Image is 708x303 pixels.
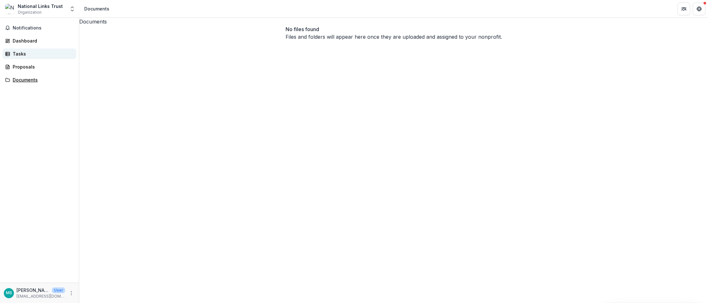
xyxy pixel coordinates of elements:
a: Proposals [3,62,76,72]
div: Matthew Shank [6,291,12,295]
a: Tasks [3,49,76,59]
button: Partners [678,3,690,15]
button: Get Help [693,3,705,15]
button: More [68,289,75,297]
img: National Links Trust [5,4,15,14]
p: [EMAIL_ADDRESS][DOMAIN_NAME] [16,293,65,299]
button: Notifications [3,23,76,33]
a: Documents [3,75,76,85]
button: Open entity switcher [68,3,77,15]
div: Proposals [13,63,71,70]
a: Dashboard [3,36,76,46]
p: No files found [286,25,502,33]
div: Documents [84,5,109,12]
p: [PERSON_NAME] [16,287,49,293]
div: Tasks [13,50,71,57]
h3: Documents [79,18,708,25]
p: Files and folders will appear here once they are uploaded and assigned to your nonprofit. [286,33,502,41]
div: Documents [13,76,71,83]
div: National Links Trust [18,3,63,10]
span: Notifications [13,25,74,31]
div: Dashboard [13,37,71,44]
span: Organization [18,10,42,15]
p: User [52,287,65,293]
nav: breadcrumb [82,4,112,13]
